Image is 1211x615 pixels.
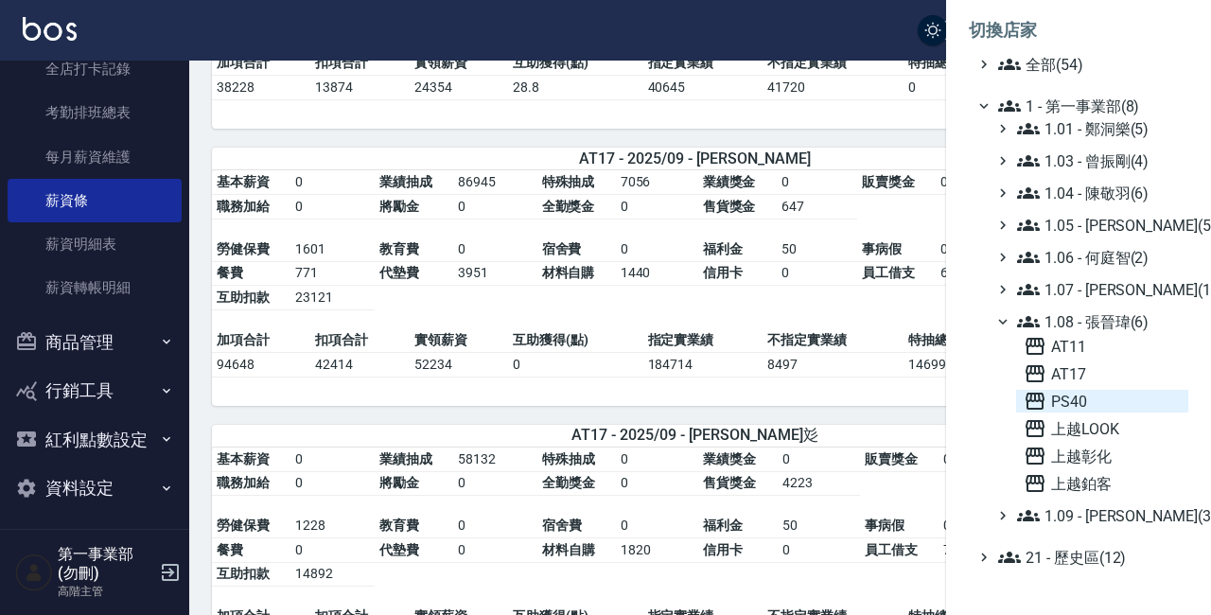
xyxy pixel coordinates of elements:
span: AT11 [1024,335,1181,358]
span: 1.04 - 陳敬羽(6) [1017,182,1181,204]
span: 1.06 - 何庭智(2) [1017,246,1181,269]
span: PS40 [1024,390,1181,413]
span: 全部(54) [998,53,1181,76]
span: 1.03 - 曾振剛(4) [1017,149,1181,172]
span: 1.08 - 張晉瑋(6) [1017,310,1181,333]
span: AT17 [1024,362,1181,385]
span: 上越LOOK [1024,417,1181,440]
span: 上越鉑客 [1024,472,1181,495]
span: 1 - 第一事業部(8) [998,95,1181,117]
span: 1.05 - [PERSON_NAME](5) [1017,214,1181,237]
span: 1.07 - [PERSON_NAME](11) [1017,278,1181,301]
span: 21 - 歷史區(12) [998,546,1181,569]
span: 1.09 - [PERSON_NAME](3) [1017,504,1181,527]
span: 1.01 - 鄭洞樂(5) [1017,117,1181,140]
span: 上越彰化 [1024,445,1181,467]
li: 切換店家 [969,8,1188,53]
